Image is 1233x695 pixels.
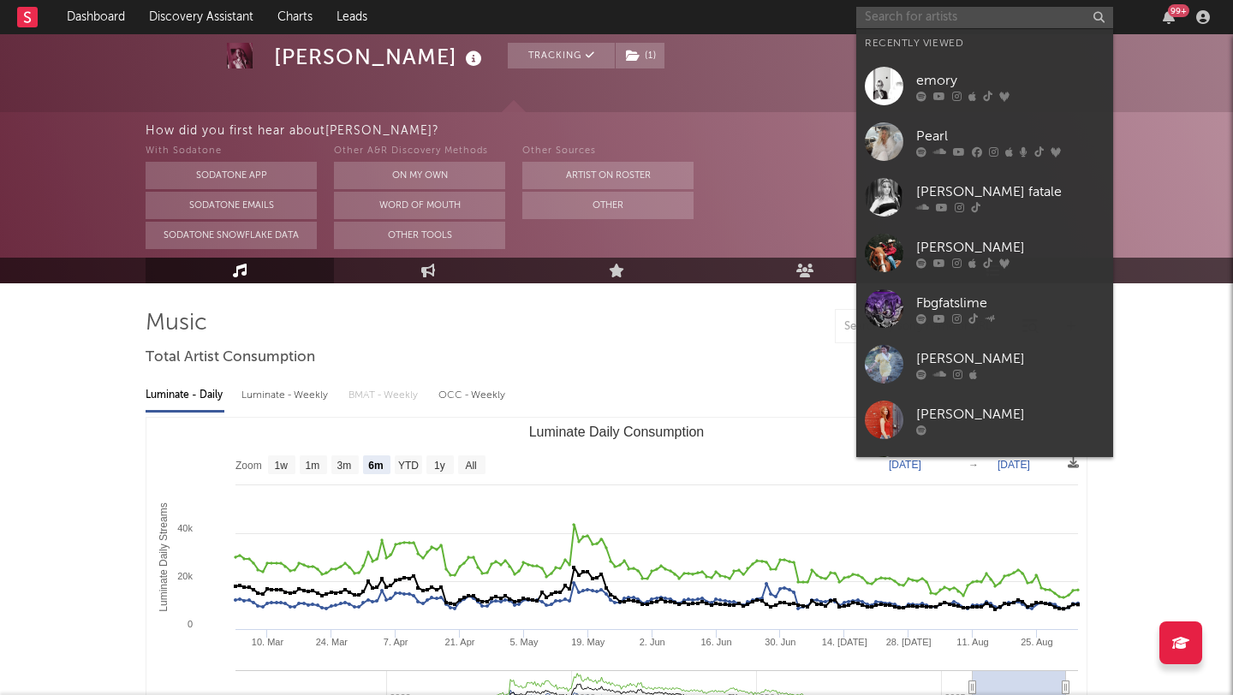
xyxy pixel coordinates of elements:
text: 28. [DATE] [886,637,932,647]
button: Tracking [508,43,615,68]
button: 99+ [1163,10,1175,24]
text: 1w [275,460,289,472]
text: 14. [DATE] [822,637,867,647]
text: Luminate Daily Consumption [529,425,705,439]
div: [PERSON_NAME] [916,404,1105,425]
text: 21. Apr [445,637,475,647]
button: Artist on Roster [522,162,694,189]
text: YTD [398,460,419,472]
div: 99 + [1168,4,1189,17]
text: 24. Mar [316,637,348,647]
text: [DATE] [889,459,921,471]
text: 3m [337,460,352,472]
div: With Sodatone [146,141,317,162]
text: 19. May [571,637,605,647]
a: [PERSON_NAME] fatale [856,169,1113,225]
div: Fbgfatslime [916,293,1105,313]
div: [PERSON_NAME] [916,237,1105,258]
text: 16. Jun [700,637,731,647]
a: Pearl [856,114,1113,169]
text: 7. Apr [384,637,408,647]
div: [PERSON_NAME] [274,43,486,71]
button: Other [522,192,694,219]
a: [PERSON_NAME] [856,448,1113,503]
div: [PERSON_NAME] fatale [916,181,1105,202]
text: 2. Jun [640,637,665,647]
div: emory [916,70,1105,91]
div: Recently Viewed [865,33,1105,54]
div: Luminate - Weekly [241,381,331,410]
a: Fbgfatslime [856,281,1113,336]
span: ( 1 ) [615,43,665,68]
text: [DATE] [998,459,1030,471]
div: Other Sources [522,141,694,162]
text: All [465,460,476,472]
text: 11. Aug [956,637,988,647]
div: How did you first hear about [PERSON_NAME] ? [146,121,1233,141]
a: [PERSON_NAME] [856,336,1113,392]
text: 30. Jun [765,637,795,647]
a: [PERSON_NAME] [856,392,1113,448]
div: OCC - Weekly [438,381,507,410]
input: Search by song name or URL [836,320,1016,334]
text: 0 [188,619,193,629]
a: [PERSON_NAME] [856,225,1113,281]
text: 5. May [509,637,539,647]
div: Pearl [916,126,1105,146]
div: Other A&R Discovery Methods [334,141,505,162]
button: Sodatone Emails [146,192,317,219]
text: 40k [177,523,193,533]
button: On My Own [334,162,505,189]
span: Total Artist Consumption [146,347,315,368]
text: Luminate Daily Streams [158,502,170,611]
div: Luminate - Daily [146,381,224,410]
text: Zoom [235,460,262,472]
button: (1) [616,43,664,68]
button: Other Tools [334,222,505,249]
text: → [968,459,979,471]
text: 25. Aug [1021,637,1052,647]
div: [PERSON_NAME] [916,348,1105,369]
a: emory [856,58,1113,114]
button: Word Of Mouth [334,192,505,219]
text: 6m [368,460,383,472]
text: 1m [306,460,320,472]
text: 10. Mar [252,637,284,647]
button: Sodatone Snowflake Data [146,222,317,249]
input: Search for artists [856,7,1113,28]
button: Sodatone App [146,162,317,189]
text: 1y [434,460,445,472]
text: 20k [177,571,193,581]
